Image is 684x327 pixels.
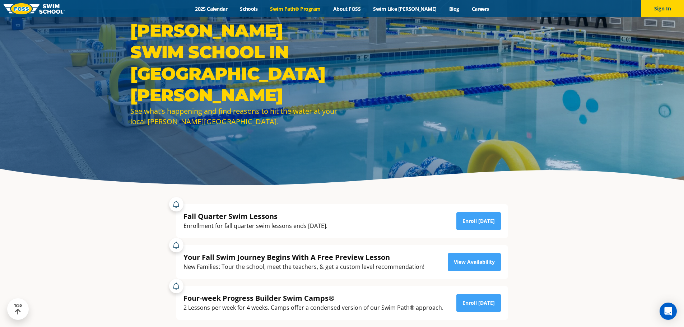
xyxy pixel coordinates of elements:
div: New Families: Tour the school, meet the teachers, & get a custom level recommendation! [183,262,424,272]
div: Four-week Progress Builder Swim Camps® [183,293,443,303]
a: Careers [465,5,495,12]
a: View Availability [448,253,501,271]
div: Open Intercom Messenger [660,303,677,320]
div: Fall Quarter Swim Lessons [183,211,327,221]
a: Schools [234,5,264,12]
a: Enroll [DATE] [456,212,501,230]
a: Swim Like [PERSON_NAME] [367,5,443,12]
div: See what’s happening and find reasons to hit the water at your local [PERSON_NAME][GEOGRAPHIC_DATA]. [130,106,339,127]
div: Your Fall Swim Journey Begins With A Free Preview Lesson [183,252,424,262]
img: FOSS Swim School Logo [4,3,65,14]
a: Enroll [DATE] [456,294,501,312]
h1: [PERSON_NAME] Swim School in [GEOGRAPHIC_DATA][PERSON_NAME] [130,20,339,106]
div: TOP [14,304,22,315]
a: 2025 Calendar [189,5,234,12]
a: Blog [443,5,465,12]
a: Swim Path® Program [264,5,327,12]
div: Enrollment for fall quarter swim lessons ends [DATE]. [183,221,327,231]
div: 2 Lessons per week for 4 weeks. Camps offer a condensed version of our Swim Path® approach. [183,303,443,313]
a: About FOSS [327,5,367,12]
